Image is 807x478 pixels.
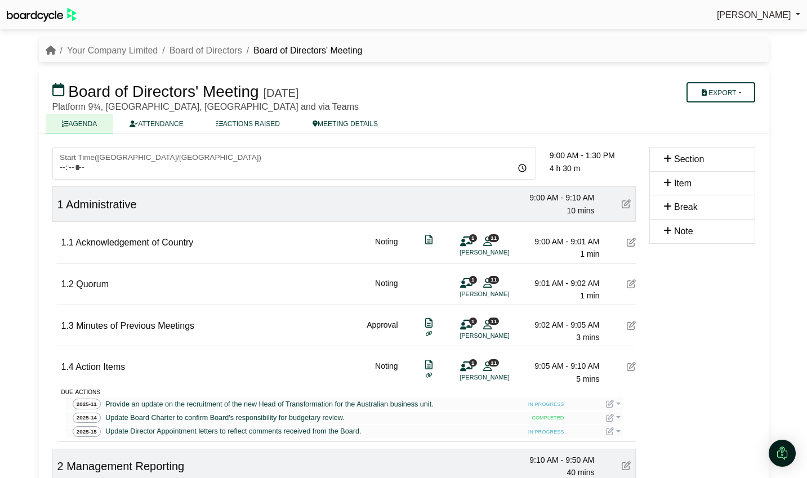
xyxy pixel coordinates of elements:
span: 40 mins [567,468,594,477]
div: Open Intercom Messenger [769,440,796,467]
a: Board of Directors [170,46,242,55]
span: 2025-15 [73,426,101,437]
div: 9:00 AM - 9:01 AM [521,235,600,248]
div: 9:00 AM - 9:10 AM [516,191,595,204]
span: 2025-14 [73,413,101,423]
nav: breadcrumb [46,43,363,58]
a: AGENDA [46,114,114,133]
div: 9:10 AM - 9:50 AM [516,454,595,466]
span: 2 [57,460,64,472]
span: 1.2 [61,279,74,289]
a: Update Director Appointment letters to reflect comments received from the Board. [103,426,363,437]
button: Export [686,82,755,102]
li: Board of Directors' Meeting [242,43,363,58]
a: Update Board Charter to confirm Board's responsibility for budgetary review. [103,412,347,423]
li: [PERSON_NAME] [460,289,545,299]
div: 9:01 AM - 9:02 AM [521,277,600,289]
span: 11 [488,359,499,367]
span: Management Reporting [66,460,184,472]
li: [PERSON_NAME] [460,331,545,341]
span: 11 [488,318,499,325]
a: ATTENDANCE [113,114,199,133]
div: [DATE] [263,86,298,100]
span: [PERSON_NAME] [717,10,791,20]
div: Noting [375,277,398,302]
div: 9:00 AM - 1:30 PM [550,149,636,162]
span: 2025-11 [73,399,101,409]
div: 9:05 AM - 9:10 AM [521,360,600,372]
span: IN PROGRESS [525,400,568,409]
span: 3 mins [576,333,599,342]
span: Quorum [76,279,109,289]
span: 5 mins [576,374,599,383]
a: [PERSON_NAME] [717,8,800,23]
img: BoardcycleBlackGreen-aaafeed430059cb809a45853b8cf6d952af9d84e6e89e1f1685b34bfd5cb7d64.svg [7,8,77,22]
a: MEETING DETAILS [296,114,394,133]
span: 1.4 [61,362,74,372]
a: Provide an update on the recruitment of the new Head of Transformation for the Australian busines... [103,399,435,410]
span: Section [674,154,704,164]
span: 1 min [580,249,599,258]
span: 11 [488,276,499,283]
span: 1 [57,198,64,211]
span: 1 [469,234,477,242]
span: 4 h 30 m [550,164,580,173]
span: 1 [469,318,477,325]
span: COMPLETED [528,414,567,423]
li: [PERSON_NAME] [460,373,545,382]
span: 1.1 [61,238,74,247]
div: Noting [375,235,398,261]
span: 1 [469,276,477,283]
span: Board of Directors' Meeting [68,83,258,100]
li: [PERSON_NAME] [460,248,545,257]
span: Break [674,202,698,212]
a: ACTIONS RAISED [200,114,296,133]
span: Item [674,178,692,188]
span: Note [674,226,693,236]
div: Approval [367,319,398,344]
div: 9:02 AM - 9:05 AM [521,319,600,331]
span: Minutes of Previous Meetings [76,321,194,330]
span: 1 [469,359,477,367]
span: IN PROGRESS [525,427,568,436]
span: 11 [488,234,499,242]
span: Platform 9¾, [GEOGRAPHIC_DATA], [GEOGRAPHIC_DATA] and via Teams [52,102,359,111]
div: Noting [375,360,398,385]
span: Administrative [66,198,137,211]
div: due actions [61,385,636,397]
span: Action Items [75,362,125,372]
span: 10 mins [567,206,594,215]
span: Acknowledgement of Country [75,238,193,247]
span: 1.3 [61,321,74,330]
a: Your Company Limited [67,46,158,55]
span: 1 min [580,291,599,300]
